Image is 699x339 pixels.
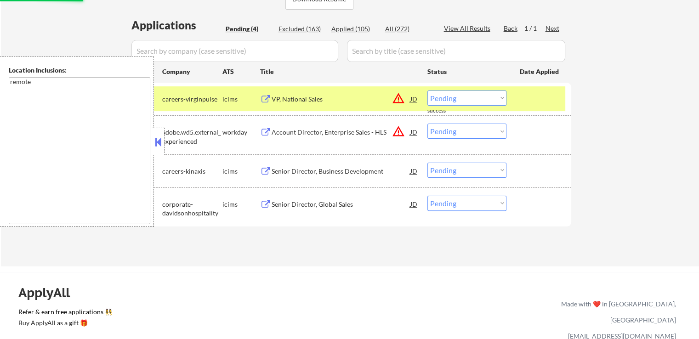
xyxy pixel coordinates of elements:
[272,200,410,209] div: Senior Director, Global Sales
[444,24,493,33] div: View All Results
[392,125,405,138] button: warning_amber
[557,296,676,328] div: Made with ❤️ in [GEOGRAPHIC_DATA], [GEOGRAPHIC_DATA]
[272,167,410,176] div: Senior Director, Business Development
[504,24,518,33] div: Back
[18,318,110,330] a: Buy ApplyAll as a gift 🎁
[385,24,431,34] div: All (272)
[546,24,560,33] div: Next
[162,128,222,146] div: adobe.wd5.external_experienced
[162,200,222,218] div: corporate-davidsonhospitality
[18,309,369,318] a: Refer & earn free applications 👯‍♀️
[131,40,338,62] input: Search by company (case sensitive)
[272,95,410,104] div: VP, National Sales
[427,63,506,79] div: Status
[222,167,260,176] div: icims
[520,67,560,76] div: Date Applied
[409,124,419,140] div: JD
[347,40,565,62] input: Search by title (case sensitive)
[278,24,324,34] div: Excluded (163)
[272,128,410,137] div: Account Director, Enterprise Sales - HLS
[392,92,405,105] button: warning_amber
[9,66,150,75] div: Location Inclusions:
[409,196,419,212] div: JD
[222,95,260,104] div: icims
[162,95,222,104] div: careers-virginpulse
[18,320,110,326] div: Buy ApplyAll as a gift 🎁
[222,67,260,76] div: ATS
[427,107,464,115] div: success
[524,24,546,33] div: 1 / 1
[409,163,419,179] div: JD
[222,128,260,137] div: workday
[409,90,419,107] div: JD
[162,67,222,76] div: Company
[260,67,419,76] div: Title
[131,20,222,31] div: Applications
[222,200,260,209] div: icims
[331,24,377,34] div: Applied (105)
[162,167,222,176] div: careers-kinaxis
[18,285,80,300] div: ApplyAll
[226,24,272,34] div: Pending (4)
